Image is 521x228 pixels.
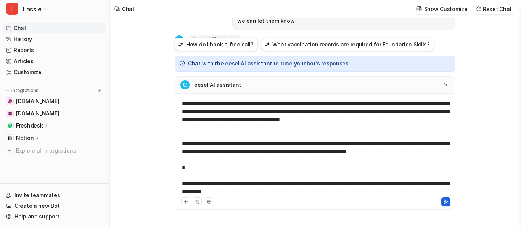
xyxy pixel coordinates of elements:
[3,87,41,94] button: Integrations
[5,88,10,93] img: expand menu
[188,60,349,67] p: Chat with the eesel AI assistant to tune your bot's responses
[3,45,106,56] a: Reports
[3,67,106,78] a: Customize
[16,110,59,117] span: [DOMAIN_NAME]
[3,56,106,67] a: Articles
[261,38,434,51] button: What vaccination records are required for Foundation Skills?
[3,34,106,45] a: History
[6,147,14,155] img: explore all integrations
[23,4,42,14] span: Lassie
[424,5,468,13] p: Show Customize
[3,211,106,222] a: Help and support
[97,88,102,93] img: menu_add.svg
[8,136,12,140] img: Notion
[190,35,241,43] span: Finished Thinking
[175,38,258,51] button: How do I book a free call?
[194,81,241,89] p: eesel AI assistant
[16,145,103,157] span: Explore all integrations
[416,6,422,12] img: customize
[16,97,59,105] span: [DOMAIN_NAME]
[3,201,106,211] a: Create a new Bot
[6,3,18,15] span: L
[3,145,106,156] a: Explore all integrations
[3,23,106,33] a: Chat
[3,96,106,107] a: www.whenhoundsfly.com[DOMAIN_NAME]
[474,3,515,14] button: Reset Chat
[11,88,39,94] p: Integrations
[16,122,43,129] p: Freshdesk
[3,108,106,119] a: online.whenhoundsfly.com[DOMAIN_NAME]
[8,99,12,104] img: www.whenhoundsfly.com
[476,6,481,12] img: reset
[122,5,135,13] div: Chat
[16,134,34,142] p: Notion
[8,123,12,128] img: Freshdesk
[414,3,471,14] button: Show Customize
[3,190,106,201] a: Invite teammates
[8,111,12,116] img: online.whenhoundsfly.com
